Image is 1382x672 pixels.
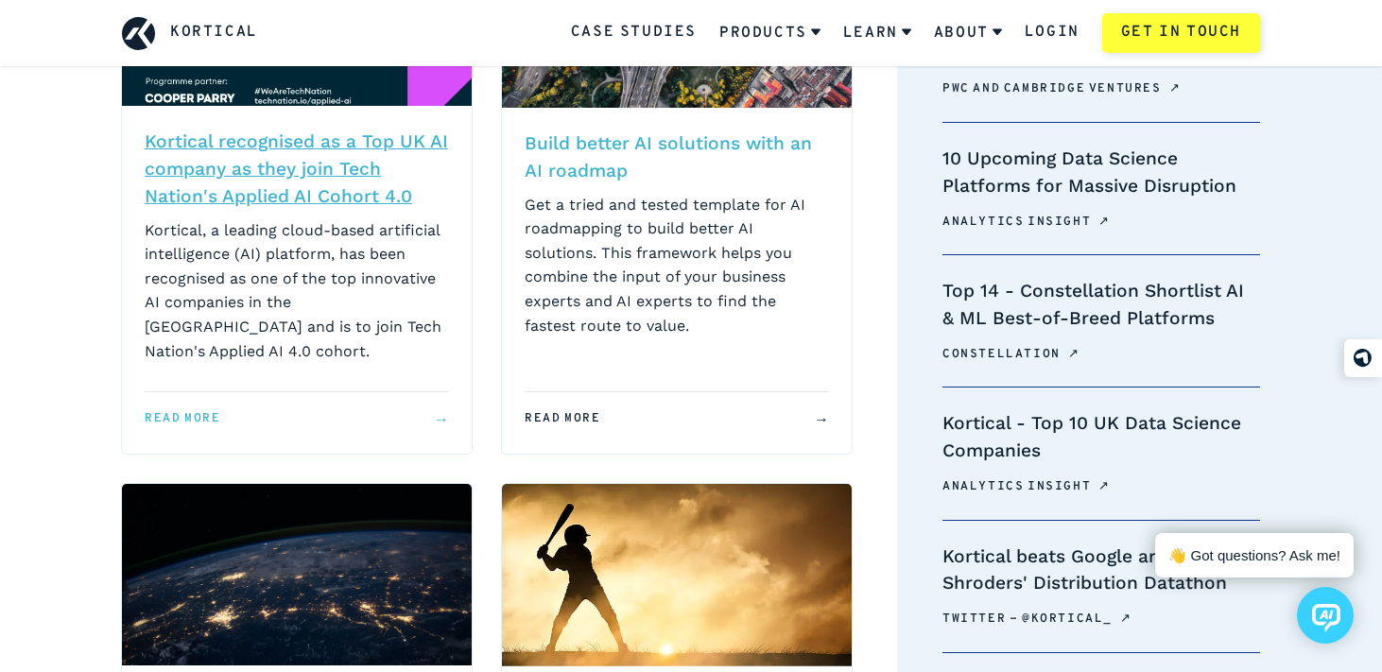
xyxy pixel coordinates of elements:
[1120,611,1131,625] span: ↗
[942,543,1260,597] h4: Kortical beats Google and wins Shroders' Distribution Datathon
[942,478,1091,493] span: Analytics Insight
[145,129,449,210] h2: Kortical recognised as a Top UK AI company as they join Tech Nation's Applied AI Cohort 4.0
[145,218,449,364] p: Kortical, a leading cloud-based artificial intelligence (AI) platform, has been recognised as one...
[525,130,829,185] h2: Build better AI solutions with an AI roadmap
[170,21,258,45] a: Kortical
[525,409,814,428] span: Read more
[942,12,1260,95] a: Kortical - Top 20 Hottest AI Start-upsPwC and Cambridge Ventures↗
[719,9,821,58] a: Products
[525,193,829,338] p: Get a tried and tested template for AI roadmapping to build better AI solutions. This framework h...
[434,407,449,432] span: →
[942,278,1260,361] a: Top 14 - Constellation Shortlist AI & ML Best-of-Breed PlatformsConstellation↗
[1102,13,1260,53] a: Get in touch
[843,9,911,58] a: Learn
[934,9,1002,58] a: About
[571,21,697,45] a: Case Studies
[1169,80,1180,95] span: ↗
[942,278,1260,333] h4: Top 14 - Constellation Shortlist AI & ML Best-of-Breed Platforms
[942,214,1091,229] span: Analytics Insight
[145,409,434,428] span: Read more
[942,410,1260,465] h4: Kortical - Top 10 UK Data Science Companies
[942,81,1162,96] span: PwC and Cambridge Ventures
[814,407,829,432] span: →
[942,410,1260,493] a: Kortical - Top 10 UK Data Science CompaniesAnalytics Insight↗
[1098,477,1109,491] span: ↗
[942,543,1260,626] a: Kortical beats Google and wins Shroders' Distribution DatathonTwitter - @Kortical_↗
[942,145,1260,228] a: 10 Upcoming Data Science Platforms for Massive DisruptionAnalytics Insight↗
[942,145,1260,199] h4: 10 Upcoming Data Science Platforms for Massive Disruption
[942,612,1113,627] span: Twitter - @Kortical_
[1025,21,1080,45] a: Login
[1068,345,1079,359] span: ↗
[942,346,1061,361] span: Constellation
[1098,213,1109,227] span: ↗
